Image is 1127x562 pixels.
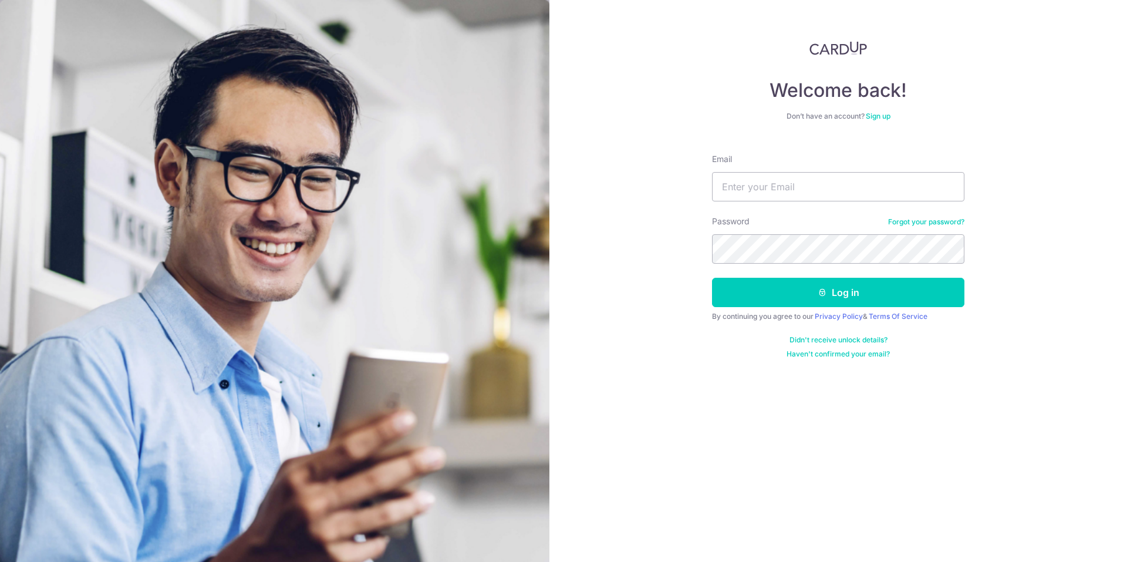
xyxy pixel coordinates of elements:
[866,112,890,120] a: Sign up
[712,153,732,165] label: Email
[712,216,750,227] label: Password
[789,335,888,345] a: Didn't receive unlock details?
[712,312,964,321] div: By continuing you agree to our &
[712,112,964,121] div: Don’t have an account?
[712,172,964,201] input: Enter your Email
[787,349,890,359] a: Haven't confirmed your email?
[809,41,867,55] img: CardUp Logo
[815,312,863,321] a: Privacy Policy
[888,217,964,227] a: Forgot your password?
[712,79,964,102] h4: Welcome back!
[869,312,927,321] a: Terms Of Service
[712,278,964,307] button: Log in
